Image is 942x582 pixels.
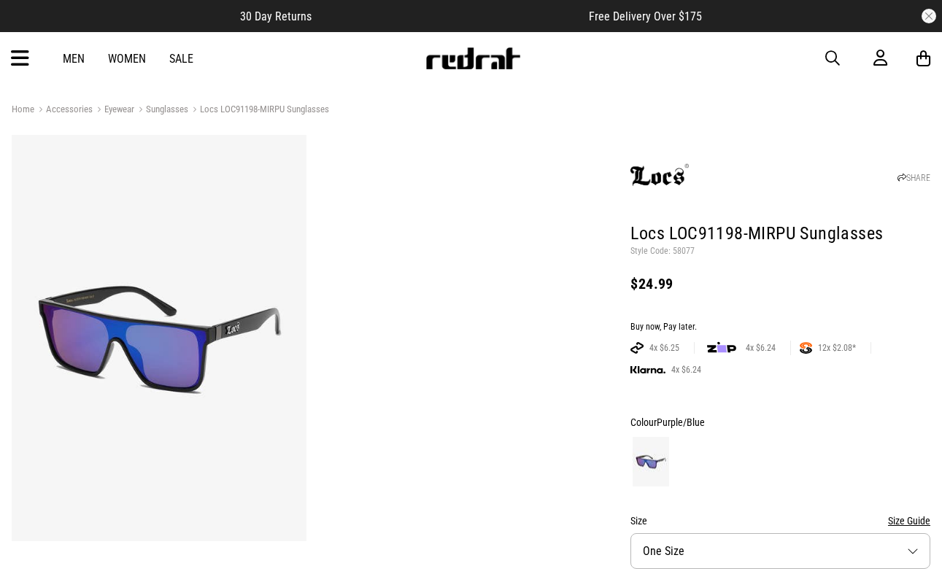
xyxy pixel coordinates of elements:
[633,437,669,486] img: Purple/Blue
[643,544,684,558] span: One Size
[93,104,134,117] a: Eyewear
[108,52,146,66] a: Women
[630,222,930,246] h1: Locs LOC91198-MIRPU Sunglasses
[589,9,702,23] span: Free Delivery Over $175
[630,342,644,354] img: AFTERPAY
[707,341,736,355] img: zip
[188,104,329,117] a: Locs LOC91198-MIRPU Sunglasses
[630,275,930,292] div: $24.99
[800,342,812,354] img: SPLITPAY
[12,135,306,541] img: Locs Loc91198-mirpu Sunglasses in Purple
[888,512,930,529] button: Size Guide
[341,9,560,23] iframe: Customer reviews powered by Trustpilot
[630,322,930,333] div: Buy now, Pay later.
[425,47,521,69] img: Redrat logo
[63,52,85,66] a: Men
[12,104,34,115] a: Home
[240,9,312,23] span: 30 Day Returns
[34,104,93,117] a: Accessories
[740,342,781,354] span: 4x $6.24
[630,246,930,257] p: Style Code: 58077
[657,416,705,428] span: Purple/Blue
[134,104,188,117] a: Sunglasses
[812,342,862,354] span: 12x $2.08*
[630,414,930,431] div: Colour
[644,342,685,354] span: 4x $6.25
[630,533,930,569] button: One Size
[897,173,930,183] a: SHARE
[630,147,689,206] img: Locs
[665,364,707,376] span: 4x $6.24
[630,366,665,374] img: KLARNA
[630,512,930,529] div: Size
[169,52,193,66] a: Sale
